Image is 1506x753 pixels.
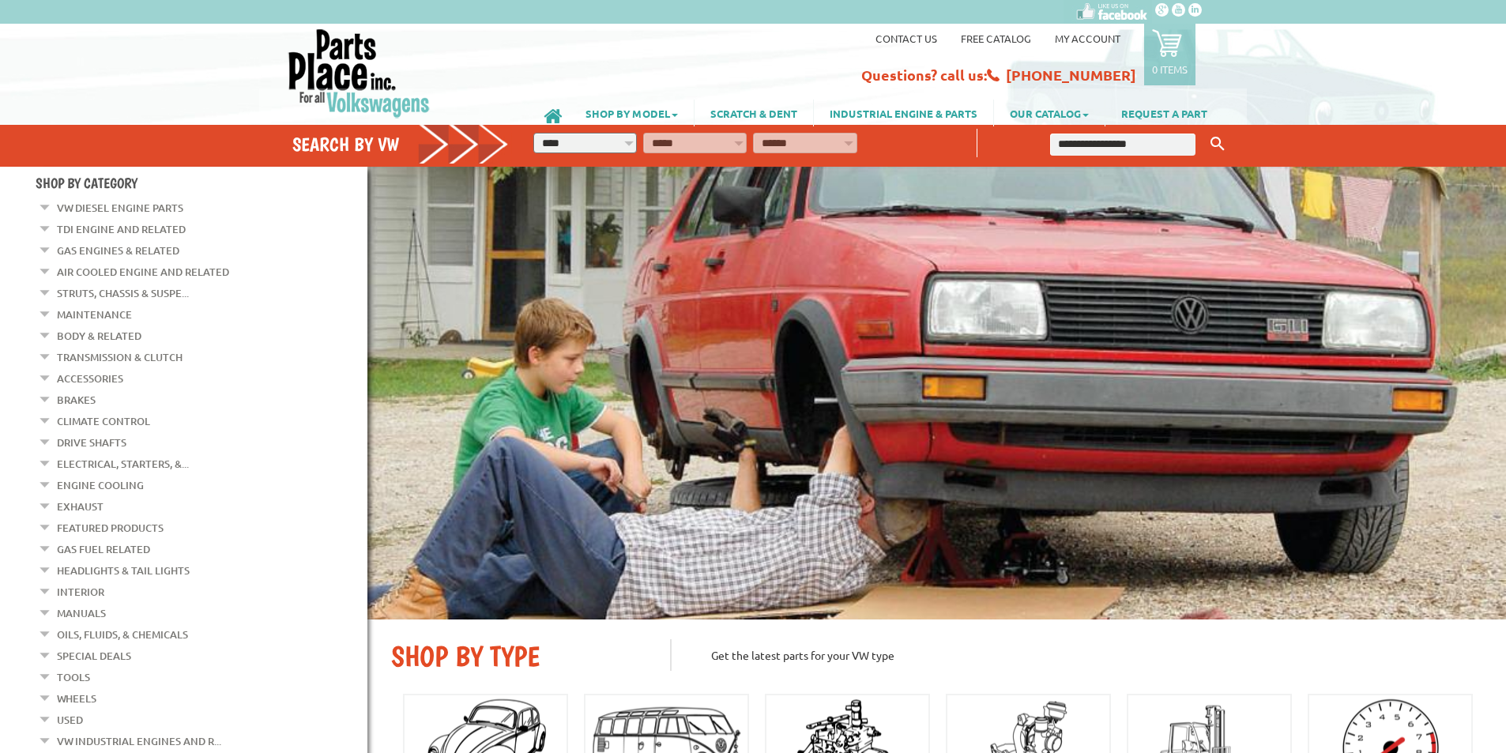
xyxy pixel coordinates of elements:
a: Oils, Fluids, & Chemicals [57,624,188,645]
a: Climate Control [57,411,150,431]
a: INDUSTRIAL ENGINE & PARTS [814,100,993,126]
a: VW Industrial Engines and R... [57,731,221,751]
p: 0 items [1152,62,1188,76]
a: TDI Engine and Related [57,219,186,239]
a: SHOP BY MODEL [570,100,694,126]
a: Air Cooled Engine and Related [57,262,229,282]
a: Used [57,710,83,730]
a: Engine Cooling [57,475,144,495]
a: Gas Fuel Related [57,539,150,559]
a: Body & Related [57,326,141,346]
a: Exhaust [57,496,104,517]
a: Wheels [57,688,96,709]
a: Brakes [57,390,96,410]
a: Drive Shafts [57,432,126,453]
button: Keyword Search [1206,131,1229,157]
a: OUR CATALOG [994,100,1105,126]
a: SCRATCH & DENT [695,100,813,126]
a: Maintenance [57,304,132,325]
a: Struts, Chassis & Suspe... [57,283,189,303]
a: REQUEST A PART [1105,100,1223,126]
p: Get the latest parts for your VW type [670,639,1482,671]
a: My Account [1055,32,1120,45]
a: Accessories [57,368,123,389]
a: Transmission & Clutch [57,347,183,367]
a: Tools [57,667,90,687]
a: Headlights & Tail Lights [57,560,190,581]
h2: SHOP BY TYPE [391,639,646,673]
h4: Shop By Category [36,175,367,191]
a: Electrical, Starters, &... [57,454,189,474]
a: 0 items [1144,24,1195,85]
img: First slide [900x500] [367,167,1506,619]
a: Free Catalog [961,32,1031,45]
h4: Search by VW [292,133,509,156]
img: Parts Place Inc! [287,28,431,119]
a: Gas Engines & Related [57,240,179,261]
a: Special Deals [57,646,131,666]
a: VW Diesel Engine Parts [57,198,183,218]
a: Contact us [875,32,937,45]
a: Manuals [57,603,106,623]
a: Interior [57,582,104,602]
a: Featured Products [57,518,164,538]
